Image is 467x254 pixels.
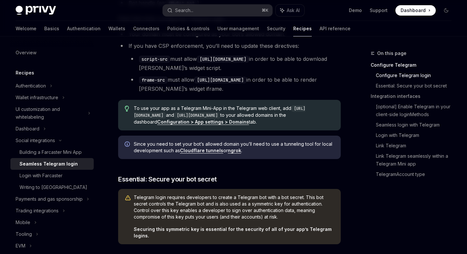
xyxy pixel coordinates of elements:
div: Overview [16,49,36,57]
div: Tooling [16,230,32,238]
span: Telegram login requires developers to create a Telegram bot with a bot secret. This bot secret co... [134,194,334,220]
a: Login with Farcaster [10,170,94,181]
a: Configure Telegram [371,60,457,70]
a: Recipes [293,21,312,36]
strong: Securing this symmetric key is essential for the security of all of your app’s Telegram logins. [134,226,332,238]
span: To use your app as a Telegram Mini-App in the Telegram web client, add and to your allowed domain... [134,105,334,125]
div: Mobile [16,219,30,226]
div: UI customization and whitelabeling [16,105,84,121]
div: Login with Farcaster [20,172,62,180]
a: Security [267,21,285,36]
a: Seamless Telegram login [10,158,94,170]
a: Welcome [16,21,36,36]
div: Seamless Telegram login [20,160,78,168]
code: [URL][DOMAIN_NAME] [134,105,305,119]
li: must allow in order to be able to render [PERSON_NAME]’s widget iframe. [129,75,341,93]
div: Search... [175,7,193,14]
button: Ask AI [276,5,304,16]
a: Connectors [133,21,159,36]
span: Since you need to set your bot’s allowed domain you’ll need to use a tunneling tool for local dev... [134,141,334,154]
div: Writing to [GEOGRAPHIC_DATA] [20,183,87,191]
a: [optional] Enable Telegram in your client-side loginMethods [376,101,457,120]
span: Essential: Secure your bot secret [118,175,217,184]
img: dark logo [16,6,56,15]
a: Overview [10,47,94,59]
a: Integration interfaces [371,91,457,101]
code: [URL][DOMAIN_NAME] [197,56,249,63]
a: Wallets [108,21,125,36]
div: Wallet infrastructure [16,94,58,101]
a: User management [217,21,259,36]
button: Toggle dark mode [441,5,451,16]
a: Writing to [GEOGRAPHIC_DATA] [10,181,94,193]
a: Link Telegram seamlessly within a Telegram Mini app [376,151,457,169]
a: Basics [44,21,59,36]
code: script-src [139,56,170,63]
button: Search...⌘K [163,5,273,16]
a: Cloudflare tunnels [180,148,223,154]
div: Building a Farcaster Mini App [20,148,82,156]
svg: Warning [125,195,131,201]
code: frame-src [139,76,168,84]
a: Login with Telegram [376,130,457,140]
span: ⌘ K [262,8,268,13]
a: Dashboard [395,5,436,16]
a: Authentication [67,21,101,36]
a: Configure Telegram login [376,70,457,81]
div: Dashboard [16,125,39,133]
div: Authentication [16,82,46,90]
span: On this page [377,49,406,57]
li: If you have CSP enforcement, you’ll need to update these directives: [118,41,341,93]
h5: Recipes [16,69,34,77]
a: Seamless login with Telegram [376,120,457,130]
svg: Info [125,141,131,148]
div: Payments and gas sponsorship [16,195,83,203]
span: Ask AI [287,7,300,14]
a: Configuration > App settings > Domains [157,119,249,125]
span: Dashboard [401,7,426,14]
a: Support [370,7,388,14]
code: [URL][DOMAIN_NAME] [174,112,220,119]
a: TelegramAccount type [376,169,457,180]
a: Essential: Secure your bot secret [376,81,457,91]
div: Trading integrations [16,207,59,215]
li: must allow in order to be able to download [PERSON_NAME]’s widget script. [129,54,341,73]
a: ngrok [228,148,241,154]
a: API reference [320,21,350,36]
div: Social integrations [16,137,55,144]
a: Demo [349,7,362,14]
div: EVM [16,242,25,250]
svg: Tip [125,106,129,112]
code: [URL][DOMAIN_NAME] [194,76,246,84]
a: Building a Farcaster Mini App [10,146,94,158]
a: Link Telegram [376,140,457,151]
a: Policies & controls [167,21,210,36]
